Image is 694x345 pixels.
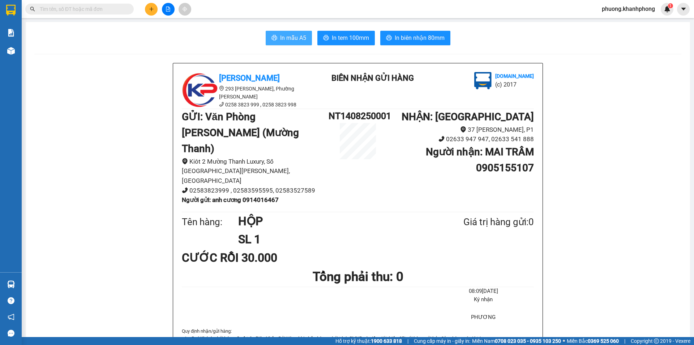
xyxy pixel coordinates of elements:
span: file-add [166,7,171,12]
button: plus [145,3,158,16]
button: printerIn biên nhận 80mm [380,31,450,45]
span: phone [182,187,188,193]
li: Kiôt 2 Mường Thanh Luxury, Số [GEOGRAPHIC_DATA][PERSON_NAME], [GEOGRAPHIC_DATA] [182,157,329,186]
img: warehouse-icon [7,47,15,55]
span: Hỗ trợ kỹ thuật: [335,337,402,345]
span: message [8,330,14,337]
b: [DOMAIN_NAME] [495,73,534,79]
strong: 1900 633 818 [371,338,402,344]
strong: 0369 525 060 [588,338,619,344]
li: VP Văn Phòng [PERSON_NAME] (Mường Thanh) [4,31,50,55]
span: In mẫu A5 [280,33,306,42]
img: logo.jpg [474,72,492,89]
span: search [30,7,35,12]
span: phone [438,136,445,142]
span: aim [182,7,187,12]
span: ⚪️ [563,340,565,342]
span: phuong.khanhphong [596,4,661,13]
li: Ký nhận [433,295,534,304]
b: Người gửi : anh cương 0914016467 [182,196,279,203]
div: Tên hàng: [182,215,238,230]
button: printerIn tem 100mm [317,31,375,45]
i: Quý Khách phải báo mã số trên Biên Nhận Gửi Hàng khi nhận hàng, phải trình CMND và giấy giới thiệ... [190,336,481,341]
span: environment [219,86,224,91]
span: In tem 100mm [332,33,369,42]
span: plus [149,7,154,12]
li: VP [GEOGRAPHIC_DATA] [50,31,96,55]
button: file-add [162,3,175,16]
span: 1 [669,3,672,8]
input: Tìm tên, số ĐT hoặc mã đơn [40,5,125,13]
span: caret-down [680,6,687,12]
li: 37 [PERSON_NAME], P1 [387,125,534,135]
div: Giá trị hàng gửi: 0 [428,215,534,230]
span: printer [323,35,329,42]
img: logo.jpg [182,72,218,108]
h1: HỘP [238,212,428,230]
h1: SL 1 [238,230,428,248]
span: Miền Bắc [567,337,619,345]
li: (c) 2017 [495,80,534,89]
li: 293 [PERSON_NAME], Phường [PERSON_NAME] [182,85,312,101]
img: warehouse-icon [7,281,15,288]
b: NHẬN : [GEOGRAPHIC_DATA] [402,111,534,123]
li: 08:09[DATE] [433,287,534,296]
b: BIÊN NHẬN GỬI HÀNG [331,73,414,83]
h1: NT1408250001 [329,109,387,123]
span: phone [219,102,224,107]
span: environment [460,126,466,132]
sup: 1 [668,3,673,8]
span: Miền Nam [472,337,561,345]
button: printerIn mẫu A5 [266,31,312,45]
li: 02583823999 , 02583595595, 02583527589 [182,186,329,195]
span: environment [182,158,188,164]
button: aim [179,3,191,16]
li: [PERSON_NAME] [4,4,105,17]
img: solution-icon [7,29,15,37]
li: 0258 3823 999 , 0258 3823 998 [182,101,312,109]
span: printer [386,35,392,42]
span: | [624,337,625,345]
div: CƯỚC RỒI 30.000 [182,249,298,267]
span: printer [271,35,277,42]
b: Người nhận : MAI TRÂM 0905155107 [426,146,534,174]
b: GỬI : Văn Phòng [PERSON_NAME] (Mường Thanh) [182,111,299,155]
span: Cung cấp máy in - giấy in: [414,337,470,345]
b: [PERSON_NAME] [219,73,280,83]
span: notification [8,314,14,320]
img: logo-vxr [6,5,16,16]
button: caret-down [677,3,690,16]
span: question-circle [8,297,14,304]
img: icon-new-feature [664,6,671,12]
span: | [407,337,408,345]
h1: Tổng phải thu: 0 [182,267,534,287]
span: copyright [654,338,659,344]
span: In biên nhận 80mm [395,33,445,42]
img: logo.jpg [4,4,29,29]
strong: 0708 023 035 - 0935 103 250 [495,338,561,344]
li: PHƯƠNG [433,313,534,322]
li: 02633 947 947, 02633 541 888 [387,134,534,144]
